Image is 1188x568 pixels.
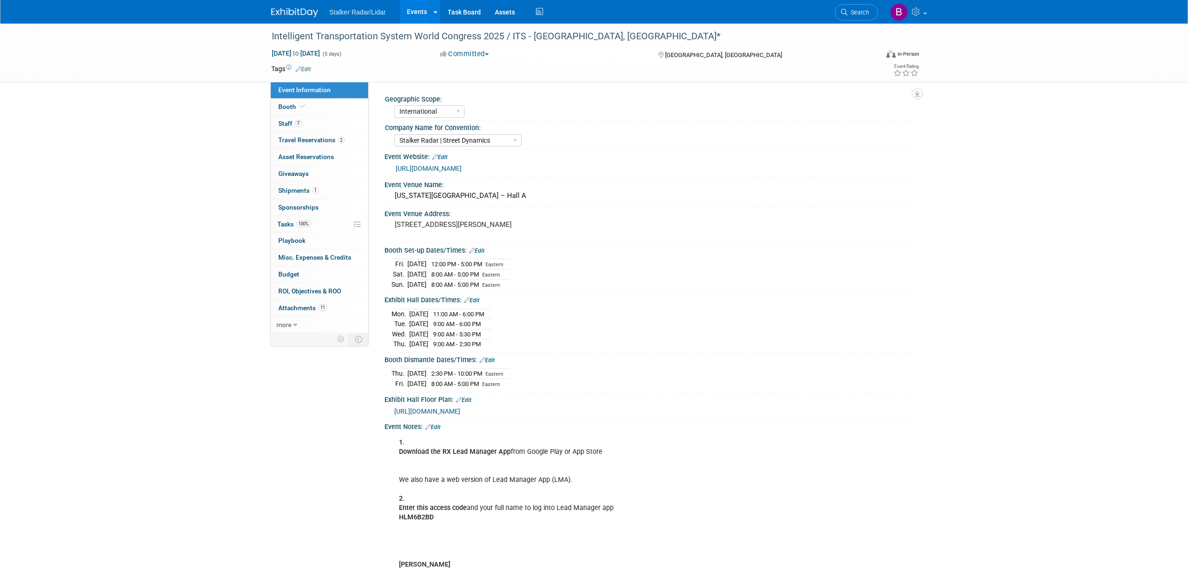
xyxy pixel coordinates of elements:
[407,279,427,289] td: [DATE]
[407,259,427,269] td: [DATE]
[271,49,320,58] span: [DATE] [DATE]
[433,311,484,318] span: 11:00 AM - 6:00 PM
[431,370,482,377] span: 2:30 PM - 10:00 PM
[482,272,500,278] span: Eastern
[391,319,409,329] td: Tue.
[823,49,919,63] div: Event Format
[271,283,368,299] a: ROI, Objectives & ROO
[384,393,917,405] div: Exhibit Hall Floor Plan:
[312,187,319,194] span: 1
[384,178,917,189] div: Event Venue Name:
[271,64,311,73] td: Tags
[271,266,368,283] a: Budget
[391,189,910,203] div: [US_STATE][GEOGRAPHIC_DATA] – Hall A
[399,448,511,456] b: Download the RX Lead Manager App
[396,165,462,172] a: [URL][DOMAIN_NAME]
[425,424,441,430] a: Edit
[271,300,368,316] a: Attachments11
[296,220,311,227] span: 100%
[271,116,368,132] a: Staff7
[394,408,460,415] a: [URL][DOMAIN_NAME]
[433,331,481,338] span: 9:00 AM - 5:30 PM
[278,270,299,278] span: Budget
[278,170,309,177] span: Giveaways
[437,49,493,59] button: Committed
[399,504,467,512] b: Enter this access code
[271,317,368,333] a: more
[391,259,407,269] td: Fri.
[271,199,368,216] a: Sponsorships
[278,187,319,194] span: Shipments
[409,339,428,349] td: [DATE]
[431,281,479,288] span: 8:00 AM - 5:00 PM
[391,369,407,379] td: Thu.
[433,320,481,328] span: 9:00 AM - 6:00 PM
[384,150,917,162] div: Event Website:
[848,9,869,16] span: Search
[391,269,407,279] td: Sat.
[482,282,500,288] span: Eastern
[384,420,917,432] div: Event Notes:
[329,8,386,16] span: Stalker Radar/Lidar
[431,271,479,278] span: 8:00 AM - 5:00 PM
[384,293,917,305] div: Exhibit Hall Dates/Times:
[391,329,409,339] td: Wed.
[409,309,428,319] td: [DATE]
[338,137,345,144] span: 2
[300,104,305,109] i: Booth reservation complete
[333,333,349,345] td: Personalize Event Tab Strip
[271,216,368,233] a: Tasks100%
[271,249,368,266] a: Misc. Expenses & Credits
[291,50,300,57] span: to
[278,237,305,244] span: Playbook
[295,120,302,127] span: 7
[278,136,345,144] span: Travel Reservations
[399,495,405,502] b: 2.
[271,82,368,98] a: Event Information
[271,233,368,249] a: Playbook
[391,309,409,319] td: Mon.
[384,243,917,255] div: Booth Set-up Dates/Times:
[897,51,919,58] div: In-Person
[349,333,369,345] td: Toggle Event Tabs
[322,51,341,57] span: (5 days)
[391,279,407,289] td: Sun.
[479,357,495,364] a: Edit
[464,297,479,304] a: Edit
[835,4,878,21] a: Search
[278,103,307,110] span: Booth
[384,353,917,365] div: Booth Dismantle Dates/Times:
[395,220,596,229] pre: [STREET_ADDRESS][PERSON_NAME]
[278,86,331,94] span: Event Information
[399,438,405,446] b: 1.
[431,261,482,268] span: 12:00 PM - 5:00 PM
[407,269,427,279] td: [DATE]
[276,321,291,328] span: more
[278,204,319,211] span: Sponsorships
[268,28,864,45] div: Intelligent Transportation System World Congress 2025 / ITS - [GEOGRAPHIC_DATA], [GEOGRAPHIC_DATA]*
[407,369,427,379] td: [DATE]
[278,254,351,261] span: Misc. Expenses & Credits
[391,339,409,349] td: Thu.
[665,51,782,58] span: [GEOGRAPHIC_DATA], [GEOGRAPHIC_DATA]
[296,66,311,73] a: Edit
[385,92,913,104] div: Geographic Scope:
[485,371,503,377] span: Eastern
[433,341,481,348] span: 9:00 AM - 2:30 PM
[890,3,908,21] img: Brooke Journet
[277,220,311,228] span: Tasks
[409,329,428,339] td: [DATE]
[271,166,368,182] a: Giveaways
[384,207,917,218] div: Event Venue Address:
[318,304,327,311] span: 11
[456,397,471,403] a: Edit
[399,513,434,521] b: HLM6B2BD
[278,304,327,312] span: Attachments
[391,379,407,388] td: Fri.
[432,154,448,160] a: Edit
[278,153,334,160] span: Asset Reservations
[385,121,913,132] div: Company Name for Convention:
[431,380,479,387] span: 8:00 AM - 5:00 PM
[485,262,503,268] span: Eastern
